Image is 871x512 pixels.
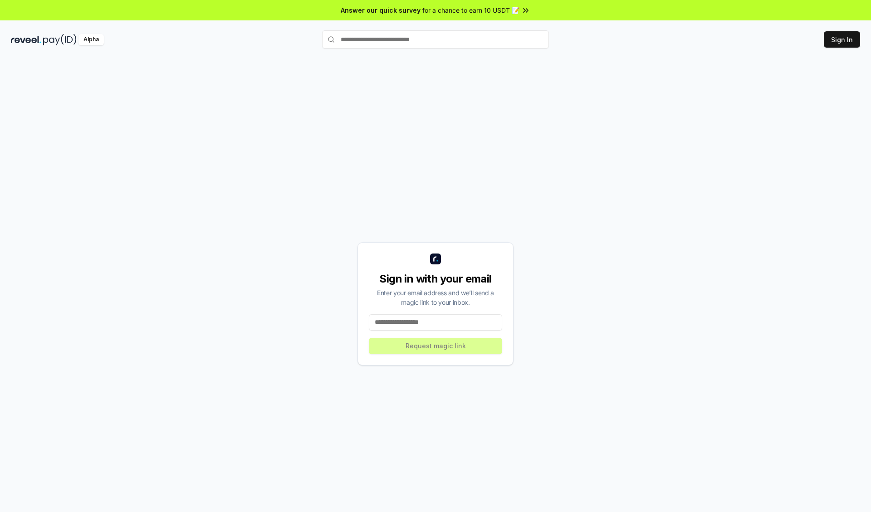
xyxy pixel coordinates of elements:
img: logo_small [430,254,441,264]
button: Sign In [824,31,860,48]
img: reveel_dark [11,34,41,45]
span: Answer our quick survey [341,5,421,15]
div: Enter your email address and we’ll send a magic link to your inbox. [369,288,502,307]
div: Sign in with your email [369,272,502,286]
img: pay_id [43,34,77,45]
span: for a chance to earn 10 USDT 📝 [422,5,519,15]
div: Alpha [78,34,104,45]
